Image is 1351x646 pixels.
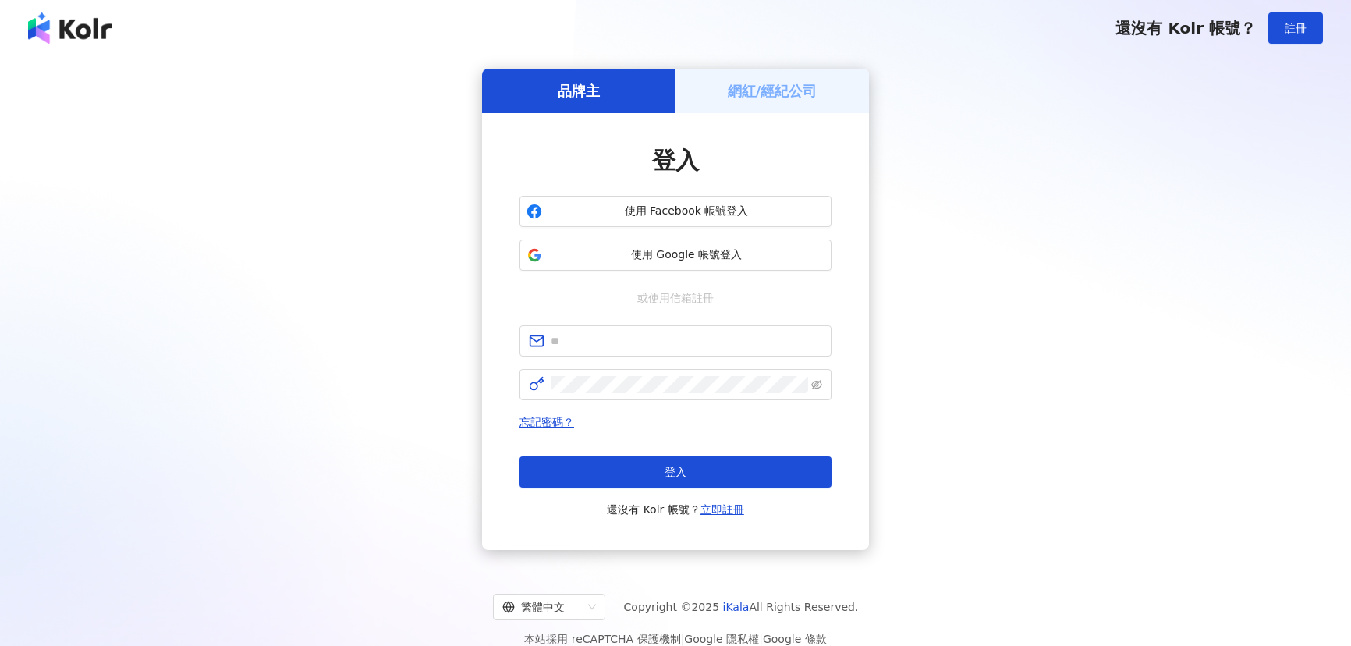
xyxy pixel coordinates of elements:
button: 使用 Facebook 帳號登入 [519,196,832,227]
h5: 品牌主 [558,81,600,101]
span: 登入 [665,466,686,478]
a: 立即註冊 [700,503,744,516]
button: 註冊 [1268,12,1323,44]
button: 登入 [519,456,832,488]
button: 使用 Google 帳號登入 [519,240,832,271]
span: 使用 Google 帳號登入 [548,247,824,263]
span: 還沒有 Kolr 帳號？ [607,500,744,519]
a: Google 隱私權 [684,633,759,645]
span: 註冊 [1285,22,1307,34]
span: 或使用信箱註冊 [626,289,725,307]
span: 還沒有 Kolr 帳號？ [1115,19,1256,37]
span: Copyright © 2025 All Rights Reserved. [624,598,859,616]
h5: 網紅/經紀公司 [728,81,817,101]
a: iKala [723,601,750,613]
span: | [759,633,763,645]
a: Google 條款 [763,633,827,645]
span: | [681,633,685,645]
span: 使用 Facebook 帳號登入 [548,204,824,219]
a: 忘記密碼？ [519,416,574,428]
div: 繁體中文 [502,595,582,619]
img: logo [28,12,112,44]
span: eye-invisible [811,379,822,390]
span: 登入 [652,147,699,174]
